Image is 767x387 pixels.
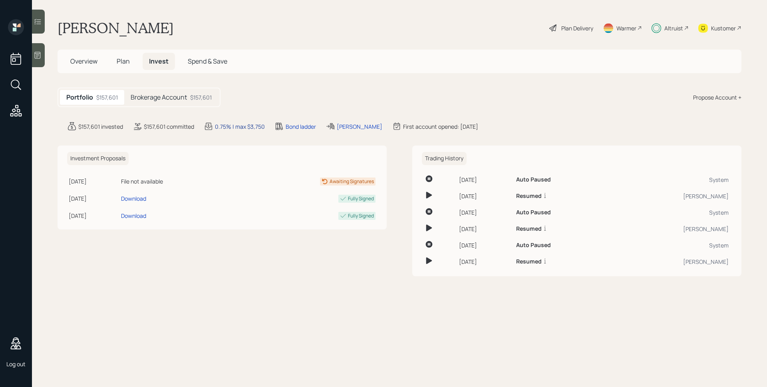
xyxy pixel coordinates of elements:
[117,57,130,66] span: Plan
[459,257,510,266] div: [DATE]
[286,122,316,131] div: Bond ladder
[516,242,551,249] h6: Auto Paused
[459,208,510,217] div: [DATE]
[67,152,129,165] h6: Investment Proposals
[78,122,123,131] div: $157,601 invested
[516,225,542,232] h6: Resumed
[121,177,230,186] div: File not available
[121,194,146,203] div: Download
[613,192,729,200] div: [PERSON_NAME]
[188,57,227,66] span: Spend & Save
[613,176,729,184] div: System
[613,241,729,249] div: System
[348,212,374,219] div: Fully Signed
[516,176,551,183] h6: Auto Paused
[711,24,736,32] div: Kustomer
[131,94,187,101] h5: Brokerage Account
[613,257,729,266] div: [PERSON_NAME]
[69,194,118,203] div: [DATE]
[348,195,374,202] div: Fully Signed
[561,24,593,32] div: Plan Delivery
[70,57,97,66] span: Overview
[459,225,510,233] div: [DATE]
[613,208,729,217] div: System
[616,24,636,32] div: Warmer
[516,258,542,265] h6: Resumed
[96,93,118,102] div: $157,601
[403,122,478,131] div: First account opened: [DATE]
[613,225,729,233] div: [PERSON_NAME]
[69,177,118,186] div: [DATE]
[6,360,26,368] div: Log out
[459,241,510,249] div: [DATE]
[516,193,542,199] h6: Resumed
[664,24,683,32] div: Altruist
[459,192,510,200] div: [DATE]
[69,211,118,220] div: [DATE]
[66,94,93,101] h5: Portfolio
[422,152,467,165] h6: Trading History
[58,19,174,37] h1: [PERSON_NAME]
[190,93,212,102] div: $157,601
[459,176,510,184] div: [DATE]
[121,211,146,220] div: Download
[693,93,741,102] div: Propose Account +
[330,178,374,185] div: Awaiting Signatures
[149,57,169,66] span: Invest
[144,122,194,131] div: $157,601 committed
[215,122,265,131] div: 0.75% | max $3,750
[337,122,382,131] div: [PERSON_NAME]
[516,209,551,216] h6: Auto Paused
